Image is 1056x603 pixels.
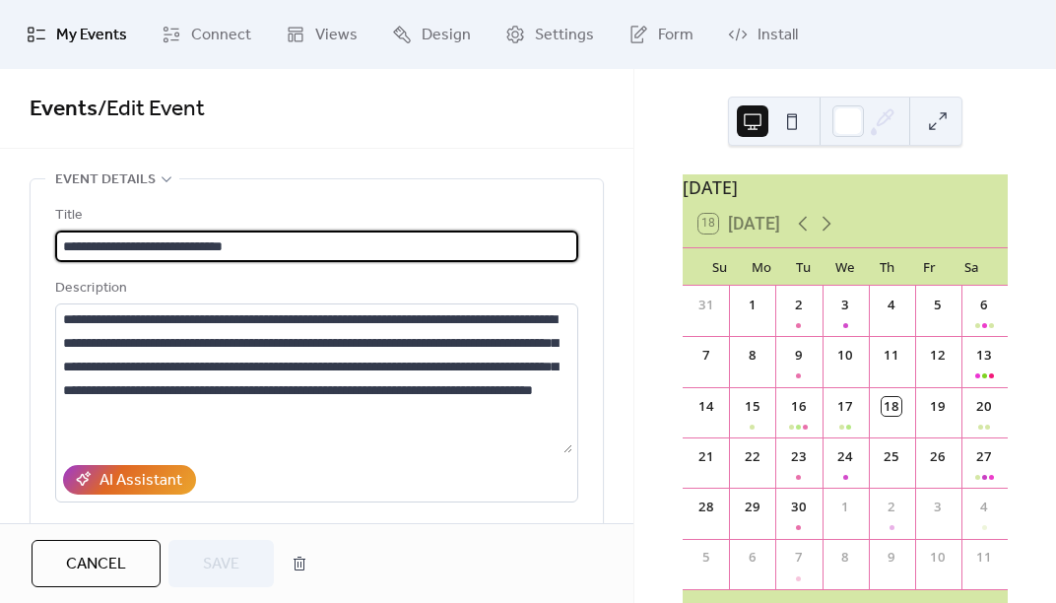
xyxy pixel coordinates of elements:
[882,397,901,417] div: 18
[743,447,762,467] div: 22
[882,498,901,517] div: 2
[928,346,948,366] div: 12
[835,397,855,417] div: 17
[55,168,156,192] span: Event details
[975,447,995,467] div: 27
[696,346,716,366] div: 7
[975,296,995,315] div: 6
[422,24,471,47] span: Design
[99,469,182,493] div: AI Assistant
[66,553,126,576] span: Cancel
[789,346,809,366] div: 9
[696,296,716,315] div: 31
[63,465,196,495] button: AI Assistant
[535,24,594,47] span: Settings
[696,548,716,568] div: 5
[32,540,161,587] button: Cancel
[835,498,855,517] div: 1
[835,346,855,366] div: 10
[377,8,486,61] a: Design
[782,248,825,286] div: Tu
[928,397,948,417] div: 19
[696,498,716,517] div: 28
[743,346,762,366] div: 8
[975,397,995,417] div: 20
[698,248,741,286] div: Su
[825,248,867,286] div: We
[491,8,609,61] a: Settings
[713,8,813,61] a: Install
[882,296,901,315] div: 4
[882,346,901,366] div: 11
[55,277,574,301] div: Description
[975,498,995,517] div: 4
[835,548,855,568] div: 8
[315,24,358,47] span: Views
[191,24,251,47] span: Connect
[789,296,809,315] div: 2
[928,498,948,517] div: 3
[147,8,266,61] a: Connect
[56,24,127,47] span: My Events
[743,498,762,517] div: 29
[30,88,98,131] a: Events
[743,548,762,568] div: 6
[271,8,372,61] a: Views
[789,548,809,568] div: 7
[683,174,1008,200] div: [DATE]
[975,346,995,366] div: 13
[835,447,855,467] div: 24
[98,88,205,131] span: / Edit Event
[908,248,951,286] div: Fr
[928,548,948,568] div: 10
[882,548,901,568] div: 9
[866,248,908,286] div: Th
[696,447,716,467] div: 21
[55,204,574,228] div: Title
[950,248,992,286] div: Sa
[12,8,142,61] a: My Events
[658,24,693,47] span: Form
[928,447,948,467] div: 26
[835,296,855,315] div: 3
[789,397,809,417] div: 16
[789,447,809,467] div: 23
[741,248,783,286] div: Mo
[743,397,762,417] div: 15
[743,296,762,315] div: 1
[928,296,948,315] div: 5
[696,397,716,417] div: 14
[882,447,901,467] div: 25
[789,498,809,517] div: 30
[975,548,995,568] div: 11
[758,24,798,47] span: Install
[614,8,708,61] a: Form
